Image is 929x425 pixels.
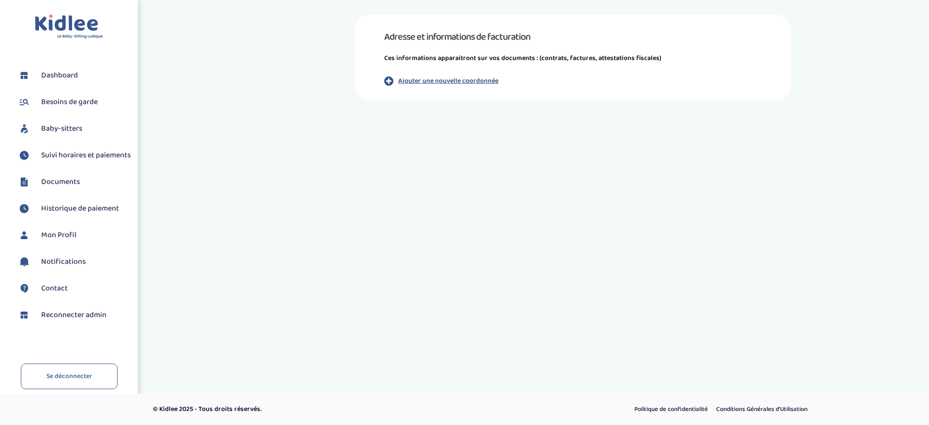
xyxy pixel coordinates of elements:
[384,29,762,45] h1: Adresse et informations de facturation
[153,404,506,414] p: © Kidlee 2025 - Tous droits réservés.
[17,121,131,136] a: Baby-sitters
[41,150,131,161] span: Suivi horaires et paiements
[41,70,78,81] span: Dashboard
[17,148,131,163] a: Suivi horaires et paiements
[41,309,106,321] span: Reconnecter admin
[41,256,86,268] span: Notifications
[41,283,68,294] span: Contact
[17,68,31,83] img: dashboard.svg
[41,203,119,214] span: Historique de paiement
[17,148,31,163] img: suivihoraire.svg
[17,308,131,322] a: Reconnecter admin
[17,95,31,109] img: besoin.svg
[35,15,103,39] img: logo.svg
[713,403,811,416] a: Conditions Générales d’Utilisation
[41,176,80,188] span: Documents
[41,123,82,135] span: Baby-sitters
[17,281,131,296] a: Contact
[17,281,31,296] img: contact.svg
[17,121,31,136] img: babysitters.svg
[398,76,498,86] p: Ajouter une nouvelle coordonnée
[384,76,762,86] button: Ajouter une nouvelle coordonnée
[17,175,31,189] img: documents.svg
[17,95,131,109] a: Besoins de garde
[17,201,31,216] img: suivihoraire.svg
[17,255,31,269] img: notification.svg
[41,229,76,241] span: Mon Profil
[17,308,31,322] img: dashboard.svg
[17,255,131,269] a: Notifications
[384,52,762,64] p: Ces informations apparaitront sur vos documents : (contrats, factures, attestations fiscales)
[17,228,31,243] img: profil.svg
[17,201,131,216] a: Historique de paiement
[17,228,131,243] a: Mon Profil
[21,364,118,389] a: Se déconnecter
[41,96,98,108] span: Besoins de garde
[631,403,711,416] a: Politique de confidentialité
[17,68,131,83] a: Dashboard
[17,175,131,189] a: Documents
